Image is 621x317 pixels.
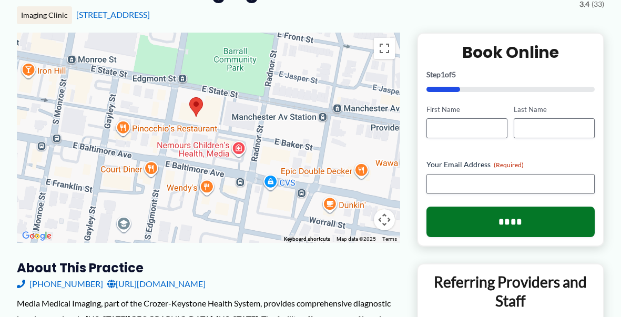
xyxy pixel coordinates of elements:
[17,6,72,24] div: Imaging Clinic
[107,276,206,292] a: [URL][DOMAIN_NAME]
[19,229,54,243] a: Open this area in Google Maps (opens a new window)
[337,236,376,242] span: Map data ©2025
[426,71,595,78] p: Step of
[284,236,330,243] button: Keyboard shortcuts
[382,236,397,242] a: Terms (opens in new tab)
[426,105,507,115] label: First Name
[426,272,595,311] p: Referring Providers and Staff
[19,229,54,243] img: Google
[426,42,595,63] h2: Book Online
[494,161,524,169] span: (Required)
[441,70,445,79] span: 1
[426,159,595,170] label: Your Email Address
[17,260,400,276] h3: About this practice
[374,209,395,230] button: Map camera controls
[76,9,150,19] a: [STREET_ADDRESS]
[514,105,595,115] label: Last Name
[374,38,395,59] button: Toggle fullscreen view
[452,70,456,79] span: 5
[17,276,103,292] a: [PHONE_NUMBER]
